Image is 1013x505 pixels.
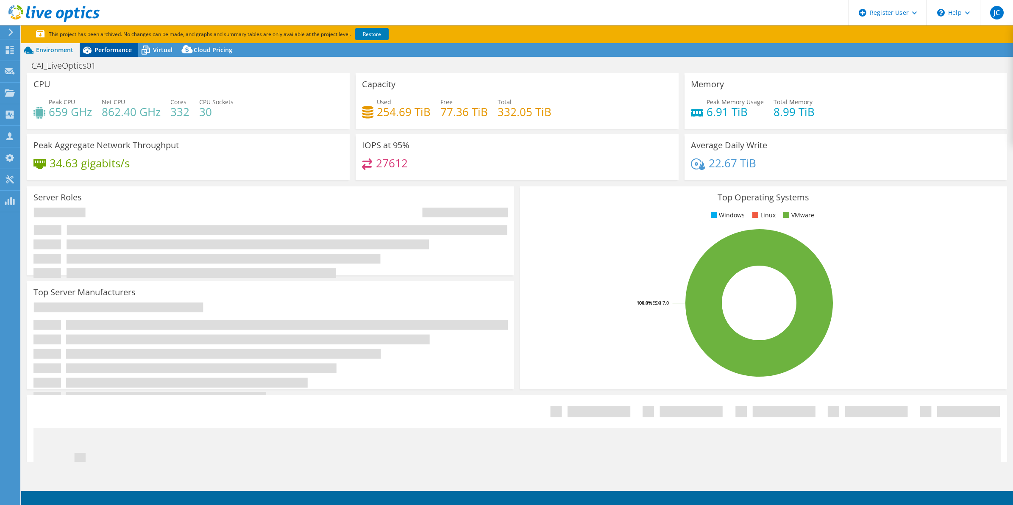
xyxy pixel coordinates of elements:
[691,141,767,150] h3: Average Daily Write
[33,141,179,150] h3: Peak Aggregate Network Throughput
[199,107,234,117] h4: 30
[362,141,409,150] h3: IOPS at 95%
[36,30,451,39] p: This project has been archived. No changes can be made, and graphs and summary tables are only av...
[774,98,813,106] span: Total Memory
[102,98,125,106] span: Net CPU
[376,158,408,168] h4: 27612
[440,107,488,117] h4: 77.36 TiB
[709,158,756,168] h4: 22.67 TiB
[36,46,73,54] span: Environment
[498,98,512,106] span: Total
[691,80,724,89] h3: Memory
[194,46,232,54] span: Cloud Pricing
[526,193,1001,202] h3: Top Operating Systems
[33,288,136,297] h3: Top Server Manufacturers
[49,98,75,106] span: Peak CPU
[774,107,815,117] h4: 8.99 TiB
[199,98,234,106] span: CPU Sockets
[781,211,814,220] li: VMware
[28,61,109,70] h1: CAI_LiveOptics01
[50,158,130,168] h4: 34.63 gigabits/s
[153,46,173,54] span: Virtual
[637,300,652,306] tspan: 100.0%
[440,98,453,106] span: Free
[498,107,551,117] h4: 332.05 TiB
[377,98,391,106] span: Used
[652,300,669,306] tspan: ESXi 7.0
[355,28,389,40] a: Restore
[362,80,395,89] h3: Capacity
[49,107,92,117] h4: 659 GHz
[33,193,82,202] h3: Server Roles
[95,46,132,54] span: Performance
[170,98,186,106] span: Cores
[707,98,764,106] span: Peak Memory Usage
[33,80,50,89] h3: CPU
[102,107,161,117] h4: 862.40 GHz
[170,107,189,117] h4: 332
[937,9,945,17] svg: \n
[990,6,1004,19] span: JC
[707,107,764,117] h4: 6.91 TiB
[750,211,776,220] li: Linux
[377,107,431,117] h4: 254.69 TiB
[709,211,745,220] li: Windows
